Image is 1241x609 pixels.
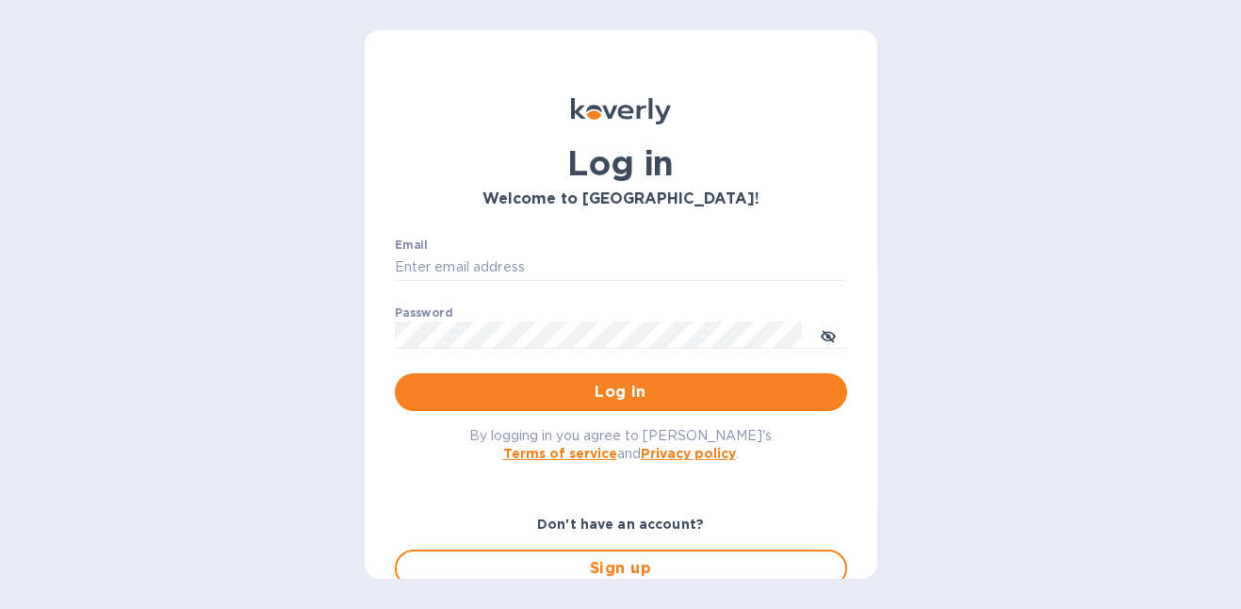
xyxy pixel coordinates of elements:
b: Don't have an account? [537,517,704,532]
button: Log in [395,373,847,411]
a: Privacy policy [641,446,736,461]
a: Terms of service [503,446,617,461]
img: Koverly [571,98,671,124]
label: Password [395,307,452,319]
input: Enter email address [395,254,847,282]
span: Sign up [412,557,830,580]
button: Sign up [395,550,847,587]
label: Email [395,239,428,251]
span: Log in [410,381,832,403]
button: toggle password visibility [809,316,847,354]
h1: Log in [395,143,847,183]
h3: Welcome to [GEOGRAPHIC_DATA]! [395,190,847,208]
span: By logging in you agree to [PERSON_NAME]'s and . [469,428,772,461]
